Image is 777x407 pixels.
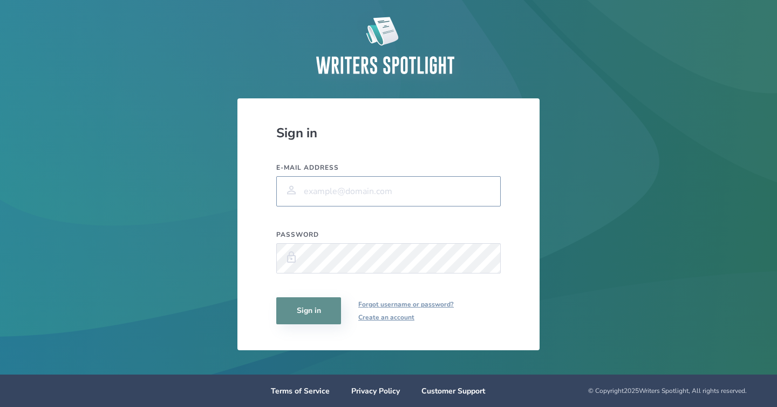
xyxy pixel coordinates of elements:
label: Password [276,230,501,239]
a: Forgot username or password? [358,298,454,311]
a: Create an account [358,311,454,324]
label: E-mail address [276,163,501,172]
a: Privacy Policy [351,386,400,396]
a: Customer Support [421,386,485,396]
input: example@domain.com [276,176,501,206]
div: © Copyright 2025 Writers Spotlight, All rights reserved. [501,386,747,395]
button: Sign in [276,297,341,324]
a: Terms of Service [271,386,330,396]
div: Sign in [276,124,501,142]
